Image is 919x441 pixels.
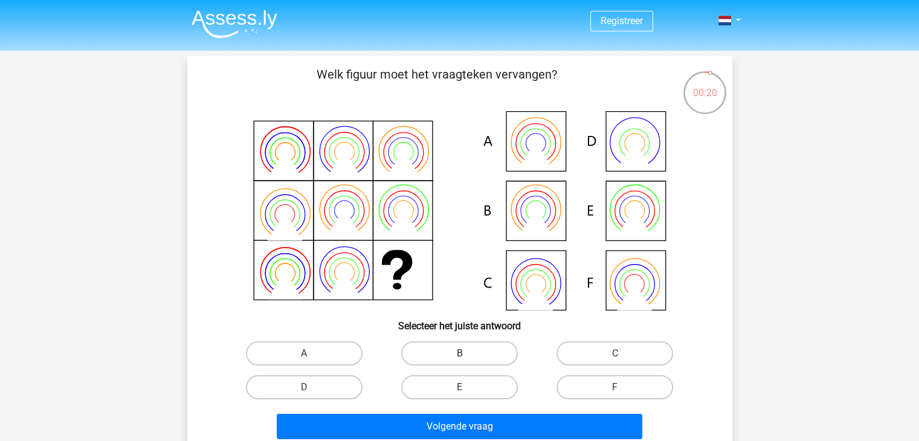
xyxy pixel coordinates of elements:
label: D [246,375,363,399]
label: B [401,341,518,365]
label: C [556,341,673,365]
label: F [556,375,673,399]
h6: Selecteer het juiste antwoord [207,311,713,332]
label: E [401,375,518,399]
a: Registreer [601,15,643,27]
label: A [246,341,363,365]
img: Assessly [192,10,277,38]
div: 00:20 [682,70,727,100]
button: Volgende vraag [277,414,642,439]
p: Welk figuur moet het vraagteken vervangen? [207,65,668,101]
